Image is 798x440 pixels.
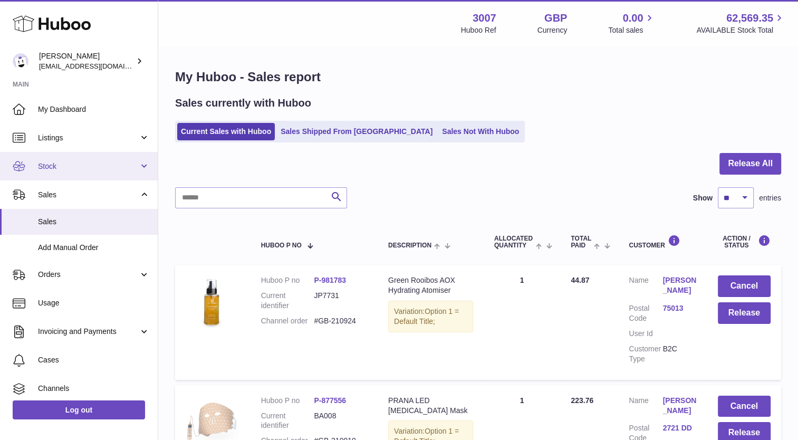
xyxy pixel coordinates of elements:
div: Variation: [388,301,473,332]
dt: Postal Code [629,303,662,323]
button: Cancel [718,275,771,297]
span: Orders [38,270,139,280]
dd: #GB-210924 [314,316,367,326]
dd: BA008 [314,411,367,431]
div: [PERSON_NAME] [39,51,134,71]
a: Sales Not With Huboo [438,123,523,140]
button: Cancel [718,396,771,417]
span: entries [759,193,781,203]
a: 0.00 Total sales [608,11,655,35]
span: Option 1 = Default Title; [394,307,459,326]
span: Huboo P no [261,242,302,249]
dt: User Id [629,329,662,339]
button: Release [718,302,771,324]
dt: Huboo P no [261,275,314,285]
a: Log out [13,400,145,419]
dt: Name [629,396,662,418]
dt: Channel order [261,316,314,326]
dd: B2C [662,344,696,364]
div: Customer [629,235,696,249]
span: Add Manual Order [38,243,150,253]
span: Stock [38,161,139,171]
strong: 3007 [473,11,496,25]
dt: Current identifier [261,411,314,431]
a: 2721 DD [662,423,696,433]
dt: Current identifier [261,291,314,311]
span: My Dashboard [38,104,150,114]
div: Action / Status [718,235,771,249]
a: P-877556 [314,396,346,405]
span: Total paid [571,235,591,249]
span: Listings [38,133,139,143]
td: 1 [484,265,561,379]
span: 62,569.35 [726,11,773,25]
span: Total sales [608,25,655,35]
div: Huboo Ref [461,25,496,35]
span: Sales [38,217,150,227]
span: 0.00 [623,11,643,25]
span: Cases [38,355,150,365]
div: Green Rooibos AOX Hydrating Atomiser [388,275,473,295]
span: AVAILABLE Stock Total [696,25,785,35]
span: Invoicing and Payments [38,327,139,337]
h2: Sales currently with Huboo [175,96,311,110]
span: [EMAIL_ADDRESS][DOMAIN_NAME] [39,62,155,70]
a: 75013 [662,303,696,313]
label: Show [693,193,713,203]
a: [PERSON_NAME] [662,396,696,416]
h1: My Huboo - Sales report [175,69,781,85]
span: Sales [38,190,139,200]
strong: GBP [544,11,567,25]
span: 44.87 [571,276,589,284]
a: 62,569.35 AVAILABLE Stock Total [696,11,785,35]
img: 30071714565671.png [186,275,238,328]
span: Description [388,242,431,249]
a: Sales Shipped From [GEOGRAPHIC_DATA] [277,123,436,140]
span: Channels [38,384,150,394]
dd: JP7731 [314,291,367,311]
dt: Name [629,275,662,298]
div: PRANA LED [MEDICAL_DATA] Mask [388,396,473,416]
div: Currency [537,25,568,35]
span: 223.76 [571,396,593,405]
a: P-981783 [314,276,346,284]
button: Release All [719,153,781,175]
dt: Customer Type [629,344,662,364]
a: [PERSON_NAME] [662,275,696,295]
span: ALLOCATED Quantity [494,235,533,249]
span: Usage [38,298,150,308]
img: bevmay@maysama.com [13,53,28,69]
a: Current Sales with Huboo [177,123,275,140]
dt: Huboo P no [261,396,314,406]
